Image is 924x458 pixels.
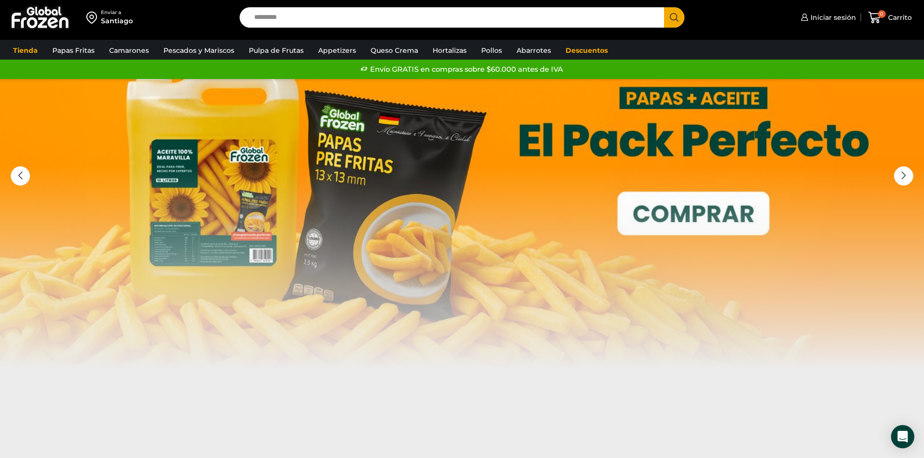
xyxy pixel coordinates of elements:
img: address-field-icon.svg [86,9,101,26]
a: Pescados y Mariscos [159,41,239,60]
a: Appetizers [313,41,361,60]
span: Iniciar sesión [808,13,856,22]
a: Abarrotes [512,41,556,60]
a: Tienda [8,41,43,60]
div: Next slide [894,166,913,186]
a: Camarones [104,41,154,60]
span: Carrito [886,13,912,22]
div: Previous slide [11,166,30,186]
a: 0 Carrito [866,6,914,29]
div: Enviar a [101,9,133,16]
div: Santiago [101,16,133,26]
a: Queso Crema [366,41,423,60]
button: Search button [664,7,684,28]
a: Descuentos [561,41,613,60]
a: Papas Fritas [48,41,99,60]
div: Open Intercom Messenger [891,425,914,448]
a: Pollos [476,41,507,60]
span: 0 [878,10,886,18]
a: Hortalizas [428,41,471,60]
a: Iniciar sesión [798,8,856,27]
a: Pulpa de Frutas [244,41,308,60]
